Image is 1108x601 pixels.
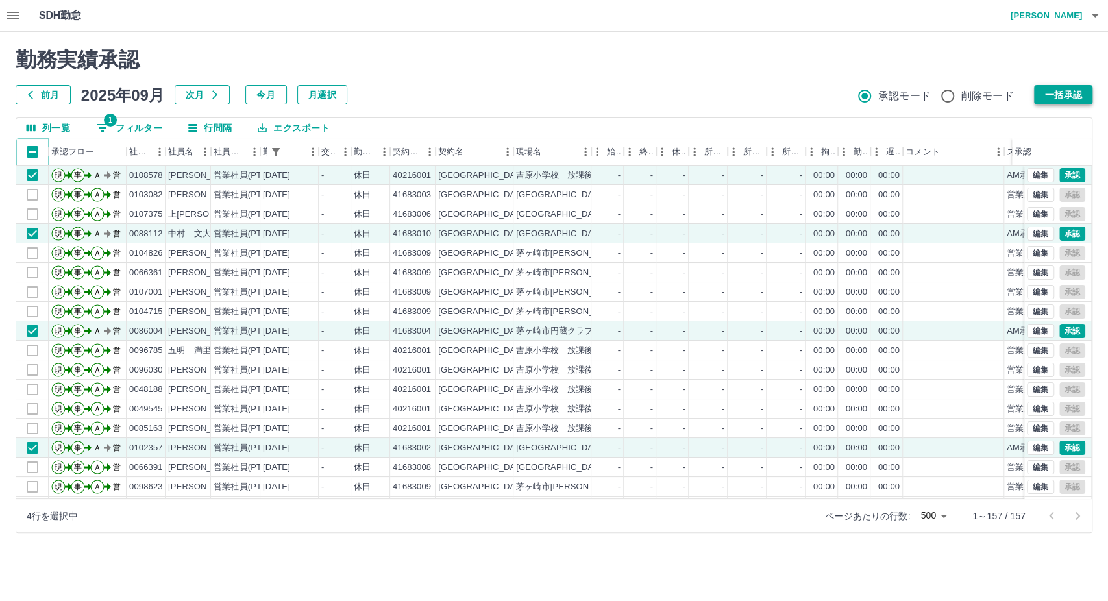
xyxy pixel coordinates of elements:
div: 社員番号 [127,138,166,166]
div: 休日 [354,286,371,299]
button: フィルター表示 [86,118,173,138]
div: [DATE] [263,189,290,201]
div: [GEOGRAPHIC_DATA] [438,228,528,240]
text: Ａ [93,249,101,258]
div: 00:00 [878,208,900,221]
div: 00:00 [813,169,835,182]
div: 00:00 [813,267,835,279]
span: 1 [104,114,117,127]
div: 現場名 [513,138,591,166]
div: - [683,247,685,260]
div: - [683,267,685,279]
div: 社員区分 [214,138,245,166]
div: 所定休憩 [767,138,806,166]
div: [DATE] [263,247,290,260]
div: - [722,247,724,260]
div: - [683,286,685,299]
div: 営業所長承認待 [1007,189,1066,201]
div: 00:00 [846,306,867,318]
div: [PERSON_NAME] [168,169,239,182]
div: 41683009 [393,247,431,260]
div: 交通費 [319,138,351,166]
div: 休日 [354,267,371,279]
button: 編集 [1027,343,1054,358]
div: 営業所長承認待 [1007,267,1066,279]
div: - [800,247,802,260]
div: [PERSON_NAME] [168,306,239,318]
div: [DATE] [263,306,290,318]
span: 削除モード [961,88,1014,104]
text: Ａ [93,190,101,199]
div: - [761,267,763,279]
button: 承認 [1059,324,1085,338]
div: - [683,169,685,182]
div: - [683,189,685,201]
div: - [761,189,763,201]
div: 00:00 [878,189,900,201]
div: 41683009 [393,286,431,299]
div: - [683,228,685,240]
div: [PERSON_NAME] [168,189,239,201]
div: [GEOGRAPHIC_DATA] [438,247,528,260]
div: 41683004 [393,325,431,337]
div: 休日 [354,189,371,201]
button: 編集 [1027,480,1054,494]
div: - [800,208,802,221]
div: 0104826 [129,247,163,260]
text: 営 [113,171,121,180]
button: 一括承認 [1034,85,1092,104]
div: [GEOGRAPHIC_DATA] [438,169,528,182]
div: 0103082 [129,189,163,201]
div: 休日 [354,306,371,318]
div: [DATE] [263,169,290,182]
button: 承認 [1059,168,1085,182]
text: 事 [74,326,82,336]
div: 遅刻等 [886,138,900,166]
div: - [722,169,724,182]
div: 00:00 [846,208,867,221]
div: コメント [903,138,1004,166]
div: 0088112 [129,228,163,240]
div: [PERSON_NAME] [168,267,239,279]
h2: 勤務実績承認 [16,47,1092,72]
text: Ａ [93,210,101,219]
div: 00:00 [846,169,867,182]
text: 営 [113,190,121,199]
div: 0107001 [129,286,163,299]
div: - [683,306,685,318]
button: 編集 [1027,227,1054,241]
div: [PERSON_NAME] [168,286,239,299]
button: メニュー [245,142,264,162]
div: 41683003 [393,189,431,201]
button: メニュー [195,142,215,162]
div: 所定開始 [689,138,728,166]
div: - [800,189,802,201]
text: 営 [113,268,121,277]
text: 現 [55,171,62,180]
text: 現 [55,190,62,199]
div: 休日 [354,247,371,260]
text: 現 [55,229,62,238]
text: Ａ [93,171,101,180]
div: - [650,208,653,221]
div: [PERSON_NAME] [168,247,239,260]
button: エクスポート [247,118,339,138]
div: 所定終業 [728,138,767,166]
button: メニュー [498,142,517,162]
div: 休憩 [656,138,689,166]
div: 営業社員(PT契約) [214,247,282,260]
button: 編集 [1027,421,1054,435]
div: - [650,247,653,260]
button: 列選択 [16,118,80,138]
div: 契約コード [393,138,420,166]
button: 月選択 [297,85,347,104]
div: 営業社員(PT契約) [214,325,282,337]
button: 編集 [1027,285,1054,299]
div: 00:00 [846,286,867,299]
text: 現 [55,210,62,219]
text: 営 [113,210,121,219]
div: 拘束 [806,138,838,166]
div: [DATE] [263,228,290,240]
div: - [683,325,685,337]
div: 五明 満里 [168,345,211,357]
